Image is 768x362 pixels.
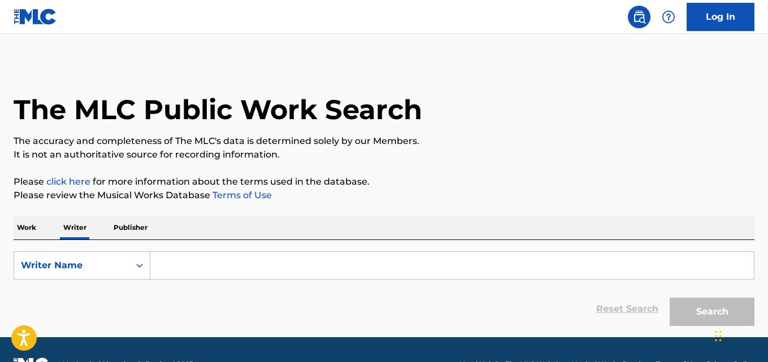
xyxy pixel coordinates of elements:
div: Drag [715,319,722,353]
a: Terms of Use [210,190,272,200]
p: Please for more information about the terms used in the database. [14,175,754,189]
h1: The MLC Public Work Search [14,93,422,127]
img: search [632,10,646,24]
a: Public Search [628,6,650,28]
p: The accuracy and completeness of The MLC's data is determined solely by our Members. [14,134,754,148]
a: Log In [687,3,754,31]
p: Please review the Musical Works Database [14,189,754,202]
form: Search Form [14,251,754,332]
div: Writer Name [21,259,123,272]
p: Writer [60,216,90,239]
p: It is not an authoritative source for recording information. [14,148,754,162]
p: Work [14,216,40,239]
div: Help [657,6,680,28]
iframe: Chat Widget [711,308,768,362]
img: MLC Logo [14,8,57,25]
img: help [662,10,675,24]
p: Publisher [110,216,151,239]
a: click here [46,176,90,187]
